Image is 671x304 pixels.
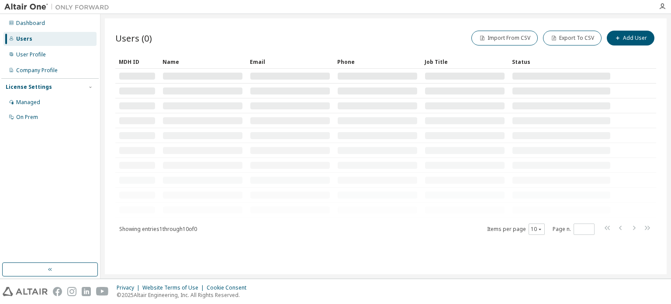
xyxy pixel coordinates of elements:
[16,35,32,42] div: Users
[4,3,114,11] img: Altair One
[6,84,52,91] div: License Settings
[337,55,418,69] div: Phone
[543,31,602,45] button: Export To CSV
[425,55,505,69] div: Job Title
[16,99,40,106] div: Managed
[67,287,76,296] img: instagram.svg
[16,114,38,121] div: On Prem
[3,287,48,296] img: altair_logo.svg
[117,291,252,299] p: © 2025 Altair Engineering, Inc. All Rights Reserved.
[142,284,207,291] div: Website Terms of Use
[119,225,197,233] span: Showing entries 1 through 10 of 0
[16,51,46,58] div: User Profile
[119,55,156,69] div: MDH ID
[163,55,243,69] div: Name
[115,32,152,44] span: Users (0)
[487,224,545,235] span: Items per page
[207,284,252,291] div: Cookie Consent
[16,67,58,74] div: Company Profile
[607,31,654,45] button: Add User
[117,284,142,291] div: Privacy
[250,55,330,69] div: Email
[16,20,45,27] div: Dashboard
[471,31,538,45] button: Import From CSV
[512,55,611,69] div: Status
[96,287,109,296] img: youtube.svg
[53,287,62,296] img: facebook.svg
[553,224,595,235] span: Page n.
[82,287,91,296] img: linkedin.svg
[531,226,543,233] button: 10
